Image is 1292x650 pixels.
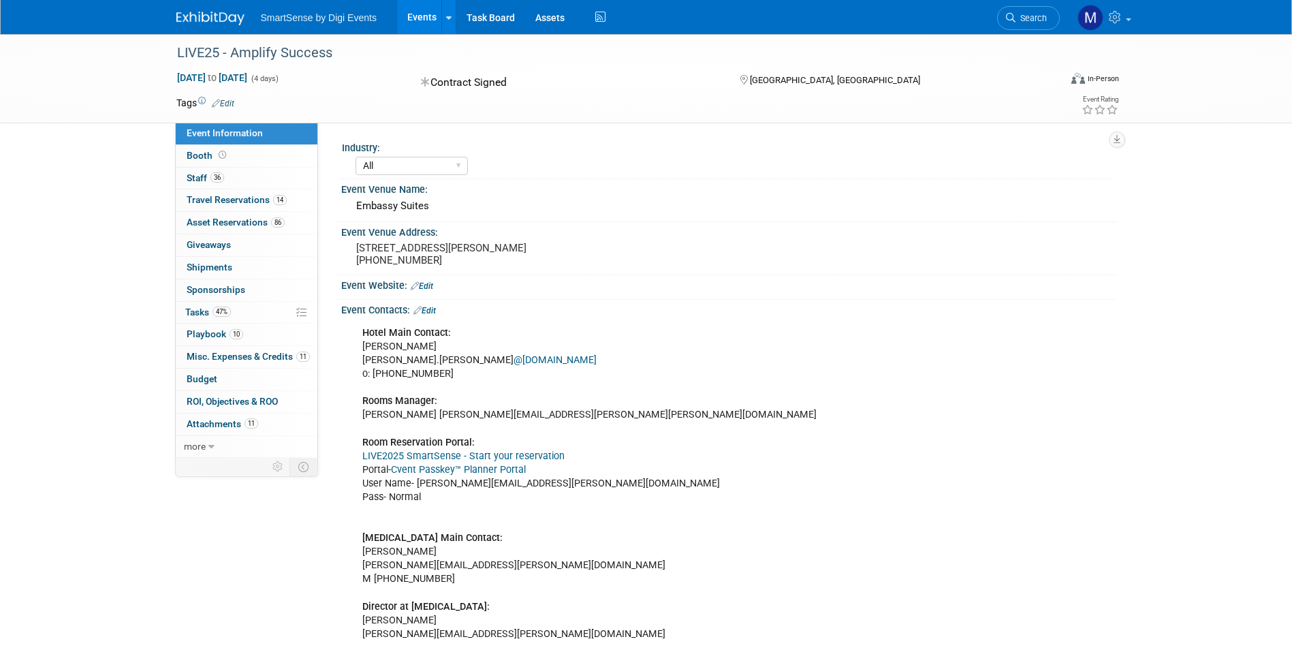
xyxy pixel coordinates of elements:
a: Sponsorships [176,279,317,301]
span: Playbook [187,328,243,339]
span: Travel Reservations [187,194,287,205]
span: Booth [187,150,229,161]
a: Misc. Expenses & Credits11 [176,346,317,368]
span: 36 [210,172,224,183]
span: 47% [212,307,231,317]
a: Shipments [176,257,317,279]
b: Director at [MEDICAL_DATA]: [362,601,490,613]
span: 14 [273,195,287,205]
a: Travel Reservations14 [176,189,317,211]
b: Rooms Manager: [362,395,437,407]
a: Edit [212,99,234,108]
div: In-Person [1087,74,1119,84]
span: Sponsorships [187,284,245,295]
img: McKinzie Kistler [1077,5,1103,31]
div: Contract Signed [417,71,718,95]
span: Shipments [187,262,232,273]
td: Personalize Event Tab Strip [266,458,290,476]
img: Format-Inperson.png [1071,73,1085,84]
div: Event Venue Address: [341,222,1116,239]
span: Misc. Expenses & Credits [187,351,310,362]
a: Cvent Passkey™ Planner Portal [391,464,526,476]
b: [MEDICAL_DATA] Main Contact: [362,532,503,544]
span: Budget [187,373,217,384]
span: Tasks [185,307,231,318]
a: Edit [411,281,433,291]
span: to [206,72,219,83]
span: 86 [271,217,285,228]
a: Attachments11 [176,414,317,435]
span: 11 [245,418,258,429]
b: Room Reservation Portal: [362,437,475,448]
span: Booth not reserved yet [216,150,229,160]
a: Edit [413,306,436,315]
div: Event Website: [341,275,1116,293]
a: Event Information [176,123,317,144]
a: ROI, Objectives & ROO [176,391,317,413]
a: more [176,436,317,458]
a: Tasks47% [176,302,317,324]
div: Event Contacts: [341,300,1116,318]
span: Search [1015,13,1047,23]
div: Event Format [979,71,1120,91]
span: [GEOGRAPHIC_DATA], [GEOGRAPHIC_DATA] [750,75,920,85]
span: more [184,441,206,452]
span: [DATE] [DATE] [176,72,248,84]
a: Giveaways [176,234,317,256]
div: Event Venue Name: [341,179,1116,196]
div: Embassy Suites [351,196,1106,217]
img: ExhibitDay [176,12,245,25]
a: Search [997,6,1060,30]
span: Staff [187,172,224,183]
a: Budget [176,369,317,390]
span: Giveaways [187,239,231,250]
span: Event Information [187,127,263,138]
a: Playbook10 [176,324,317,345]
a: LIVE2025 SmartSense - Start your reservation [362,450,565,462]
div: Event Rating [1082,96,1118,103]
a: @[DOMAIN_NAME] [514,354,597,366]
a: Staff36 [176,168,317,189]
a: Booth [176,145,317,167]
b: Hotel Main Contact: [362,327,451,339]
td: Toggle Event Tabs [289,458,317,476]
span: SmartSense by Digi Events [261,12,377,23]
pre: [STREET_ADDRESS][PERSON_NAME] [PHONE_NUMBER] [356,242,649,266]
a: Asset Reservations86 [176,212,317,234]
span: Asset Reservations [187,217,285,228]
span: Attachments [187,418,258,429]
div: LIVE25 - Amplify Success [172,41,1039,65]
td: Tags [176,96,234,110]
div: Industry: [342,138,1110,155]
span: (4 days) [250,74,279,83]
span: ROI, Objectives & ROO [187,396,278,407]
span: 10 [230,329,243,339]
span: 11 [296,352,310,362]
